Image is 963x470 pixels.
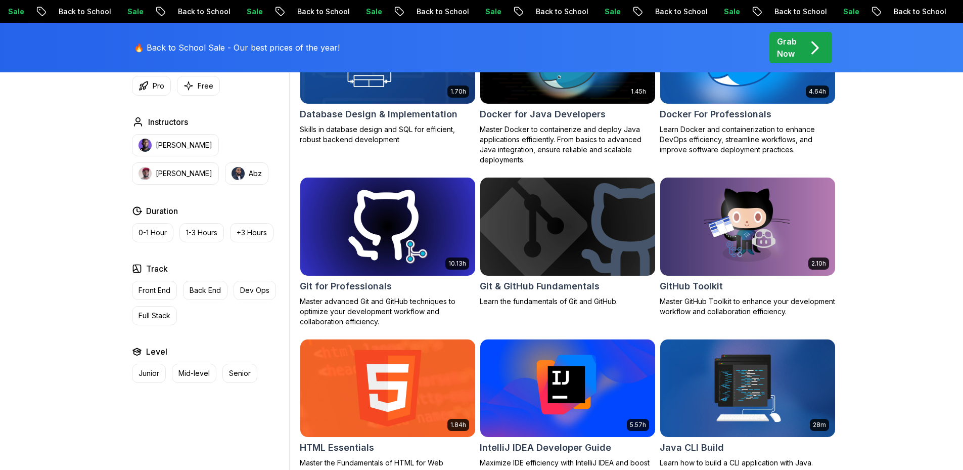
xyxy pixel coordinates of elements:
p: 1.70h [450,88,466,96]
a: Docker For Professionals card4.64hDocker For ProfessionalsLearn Docker and containerization to en... [660,5,836,155]
p: Back to School [525,7,593,17]
button: 1-3 Hours [179,223,224,242]
p: 4.64h [809,88,826,96]
p: Sale [355,7,387,17]
h2: Docker For Professionals [660,107,771,121]
img: IntelliJ IDEA Developer Guide card [480,339,655,438]
button: Free [177,76,220,96]
p: Pro [153,81,164,91]
p: Senior [229,368,251,378]
p: 10.13h [448,260,466,268]
p: 0-1 Hour [139,228,167,238]
p: Master GitHub Toolkit to enhance your development workflow and collaboration efficiency. [660,296,836,317]
img: Java CLI Build card [660,339,835,438]
p: 1-3 Hours [186,228,217,238]
p: Sale [832,7,864,17]
p: Back to School [286,7,355,17]
h2: IntelliJ IDEA Developer Guide [480,441,611,455]
p: Sale [474,7,507,17]
p: Skills in database design and SQL for efficient, robust backend development [300,124,476,145]
p: Sale [713,7,745,17]
button: instructor img[PERSON_NAME] [132,134,219,156]
p: Learn Docker and containerization to enhance DevOps efficiency, streamline workflows, and improve... [660,124,836,155]
p: Sale [593,7,626,17]
p: Back to School [405,7,474,17]
p: [PERSON_NAME] [156,168,212,179]
img: instructor img [139,139,152,152]
p: Back End [190,285,221,295]
img: HTML Essentials card [300,339,475,438]
a: Database Design & Implementation card1.70hNEWDatabase Design & ImplementationSkills in database d... [300,5,476,145]
button: Pro [132,76,171,96]
p: 5.57h [630,421,646,429]
img: Git & GitHub Fundamentals card [480,178,655,276]
p: Back to School [763,7,832,17]
p: Back to School [883,7,951,17]
button: Front End [132,281,177,300]
img: GitHub Toolkit card [656,175,839,278]
p: 1.84h [450,421,466,429]
p: 2.10h [811,260,826,268]
p: 28m [813,421,826,429]
h2: Git for Professionals [300,279,392,293]
p: Sale [236,7,268,17]
p: Sale [116,7,149,17]
img: instructor img [232,167,245,180]
button: Senior [222,364,257,383]
p: Full Stack [139,311,170,321]
button: Back End [183,281,227,300]
h2: Track [146,263,168,275]
p: Front End [139,285,170,295]
img: instructor img [139,167,152,180]
p: Master Docker to containerize and deploy Java applications efficiently. From basics to advanced J... [480,124,656,165]
p: Grab Now [777,35,797,60]
button: Junior [132,364,166,383]
button: instructor img[PERSON_NAME] [132,162,219,185]
p: Master advanced Git and GitHub techniques to optimize your development workflow and collaboration... [300,296,476,327]
p: Learn the fundamentals of Git and GitHub. [480,296,656,307]
p: Junior [139,368,159,378]
button: Mid-level [172,364,216,383]
p: Learn how to build a CLI application with Java. [660,458,836,468]
h2: Database Design & Implementation [300,107,457,121]
a: Java CLI Build card28mJava CLI BuildLearn how to build a CLI application with Java. [660,339,836,468]
img: Git for Professionals card [300,178,475,276]
p: 1.45h [631,88,646,96]
p: Back to School [48,7,116,17]
h2: Docker for Java Developers [480,107,606,121]
p: Free [198,81,213,91]
h2: Duration [146,205,178,217]
a: Git for Professionals card10.13hGit for ProfessionalsMaster advanced Git and GitHub techniques to... [300,177,476,327]
button: Dev Ops [234,281,276,300]
button: +3 Hours [230,223,273,242]
p: +3 Hours [237,228,267,238]
p: Abz [249,168,262,179]
p: Mid-level [178,368,210,378]
h2: Java CLI Build [660,441,724,455]
p: Dev Ops [240,285,269,295]
h2: Git & GitHub Fundamentals [480,279,600,293]
h2: HTML Essentials [300,441,374,455]
a: Docker for Java Developers card1.45hDocker for Java DevelopersMaster Docker to containerize and d... [480,5,656,165]
h2: Level [146,346,167,358]
button: 0-1 Hour [132,223,173,242]
a: GitHub Toolkit card2.10hGitHub ToolkitMaster GitHub Toolkit to enhance your development workflow ... [660,177,836,317]
p: 🔥 Back to School Sale - Our best prices of the year! [134,41,340,54]
a: Git & GitHub Fundamentals cardGit & GitHub FundamentalsLearn the fundamentals of Git and GitHub. [480,177,656,307]
button: instructor imgAbz [225,162,268,185]
h2: GitHub Toolkit [660,279,723,293]
p: [PERSON_NAME] [156,140,212,150]
p: Back to School [644,7,713,17]
button: Full Stack [132,306,177,325]
h2: Instructors [148,116,188,128]
p: Back to School [167,7,236,17]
